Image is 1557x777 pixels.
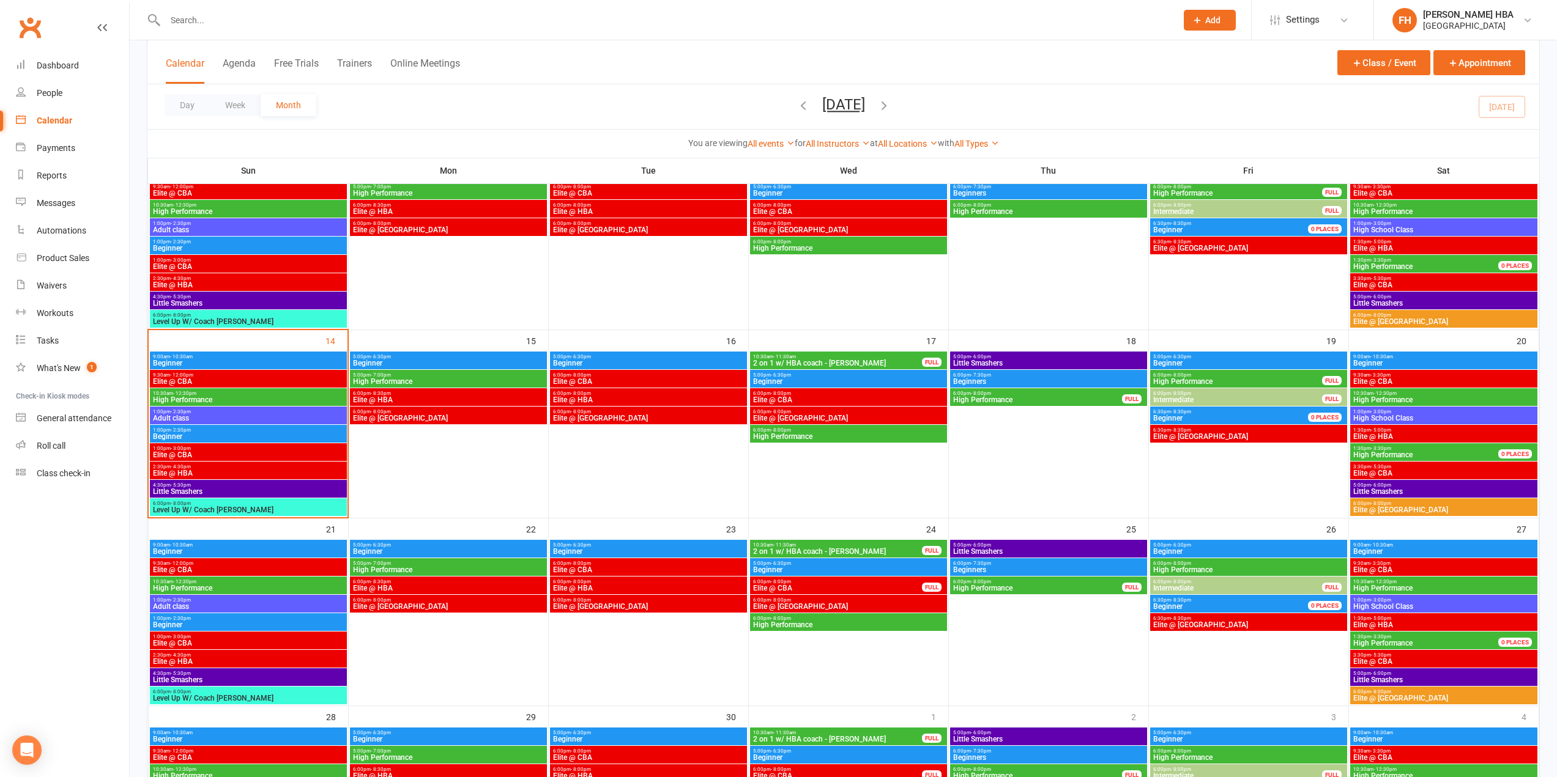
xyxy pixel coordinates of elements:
[1373,202,1397,208] span: - 12:30pm
[1171,202,1191,208] span: - 8:00pm
[1423,9,1514,20] div: [PERSON_NAME] HBA
[752,354,923,359] span: 10:30am
[1392,8,1417,32] div: FH
[1353,470,1536,477] span: Elite @ CBA
[16,107,129,134] a: Calendar
[953,396,1123,403] span: High Performance
[152,396,344,403] span: High Performance
[948,158,1148,183] th: Thu
[152,501,344,506] span: 6:00pm
[1153,226,1183,234] span: Beginner
[170,184,193,190] span: - 12:00pm
[1353,464,1536,470] span: 3:30pm
[37,198,75,208] div: Messages
[223,57,256,84] button: Agenda
[1371,501,1391,506] span: - 8:00pm
[688,138,748,148] strong: You are viewing
[1353,221,1536,226] span: 1:00pm
[1153,202,1323,208] span: 6:00pm
[1205,15,1221,25] span: Add
[771,221,791,226] span: - 8:00pm
[274,57,319,84] button: Free Trials
[1517,330,1539,350] div: 20
[748,158,948,183] th: Wed
[1371,294,1391,300] span: - 6:00pm
[752,433,945,440] span: High Performance
[1371,239,1391,245] span: - 5:00pm
[752,396,945,403] span: Elite @ CBA
[37,336,59,345] div: Tasks
[752,239,945,245] span: 6:00pm
[552,226,745,234] span: Elite @ [GEOGRAPHIC_DATA]
[352,221,544,226] span: 6:00pm
[16,432,129,460] a: Roll call
[1353,294,1536,300] span: 5:00pm
[171,294,191,300] span: - 5:30pm
[1371,312,1391,318] span: - 8:00pm
[352,396,544,403] span: Elite @ HBA
[1153,396,1323,403] span: Intermediate
[371,184,391,190] span: - 7:00pm
[1153,184,1323,190] span: 6:00pm
[1371,257,1391,263] span: - 3:30pm
[152,239,344,245] span: 1:00pm
[171,427,191,433] span: - 2:30pm
[152,184,344,190] span: 9:30am
[152,190,344,197] span: Elite @ CBA
[37,61,79,70] div: Dashboard
[37,143,75,153] div: Payments
[953,391,1123,396] span: 6:00pm
[752,359,923,367] span: 2 on 1 w/ HBA coach - [PERSON_NAME]
[210,94,261,116] button: Week
[1353,202,1536,208] span: 10:30am
[152,245,344,252] span: Beginner
[1171,372,1191,378] span: - 8:00pm
[170,372,193,378] span: - 12:00pm
[352,372,544,378] span: 5:00pm
[548,158,748,183] th: Tue
[16,460,129,487] a: Class kiosk mode
[1353,446,1514,451] span: 1:30pm
[771,184,791,190] span: - 6:30pm
[1353,281,1536,289] span: Elite @ CBA
[771,409,791,414] span: - 8:00pm
[16,217,129,245] a: Automations
[953,378,1145,385] span: Beginners
[37,226,86,235] div: Automations
[752,245,945,252] span: High Performance
[1153,427,1345,433] span: 6:30pm
[371,409,391,414] span: - 8:00pm
[1371,464,1391,470] span: - 5:30pm
[37,281,67,290] div: Waivers
[1373,391,1397,396] span: - 12:30pm
[552,208,745,215] span: Elite @ HBA
[171,221,191,226] span: - 2:30pm
[726,330,748,350] div: 16
[171,482,191,488] span: - 5:30pm
[552,221,745,226] span: 6:00pm
[1371,276,1391,281] span: - 5:30pm
[152,409,344,414] span: 1:00pm
[152,446,344,451] span: 1:00pm
[152,482,344,488] span: 4:30pm
[771,372,791,378] span: - 6:30pm
[552,354,745,359] span: 5:00pm
[152,318,344,325] span: Level Up W/ Coach [PERSON_NAME]
[371,372,391,378] span: - 7:00pm
[795,138,806,148] strong: for
[552,202,745,208] span: 6:00pm
[1353,414,1536,422] span: High School Class
[1171,354,1191,359] span: - 6:30pm
[971,184,991,190] span: - 7:30pm
[971,354,991,359] span: - 6:00pm
[552,359,745,367] span: Beginner
[1370,184,1391,190] span: - 3:30pm
[1322,206,1342,215] div: FULL
[953,359,1145,367] span: Little Smashers
[170,354,193,359] span: - 10:30am
[1348,158,1539,183] th: Sat
[171,501,191,506] span: - 8:00pm
[37,88,62,98] div: People
[1353,433,1536,440] span: Elite @ HBA
[16,355,129,382] a: What's New1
